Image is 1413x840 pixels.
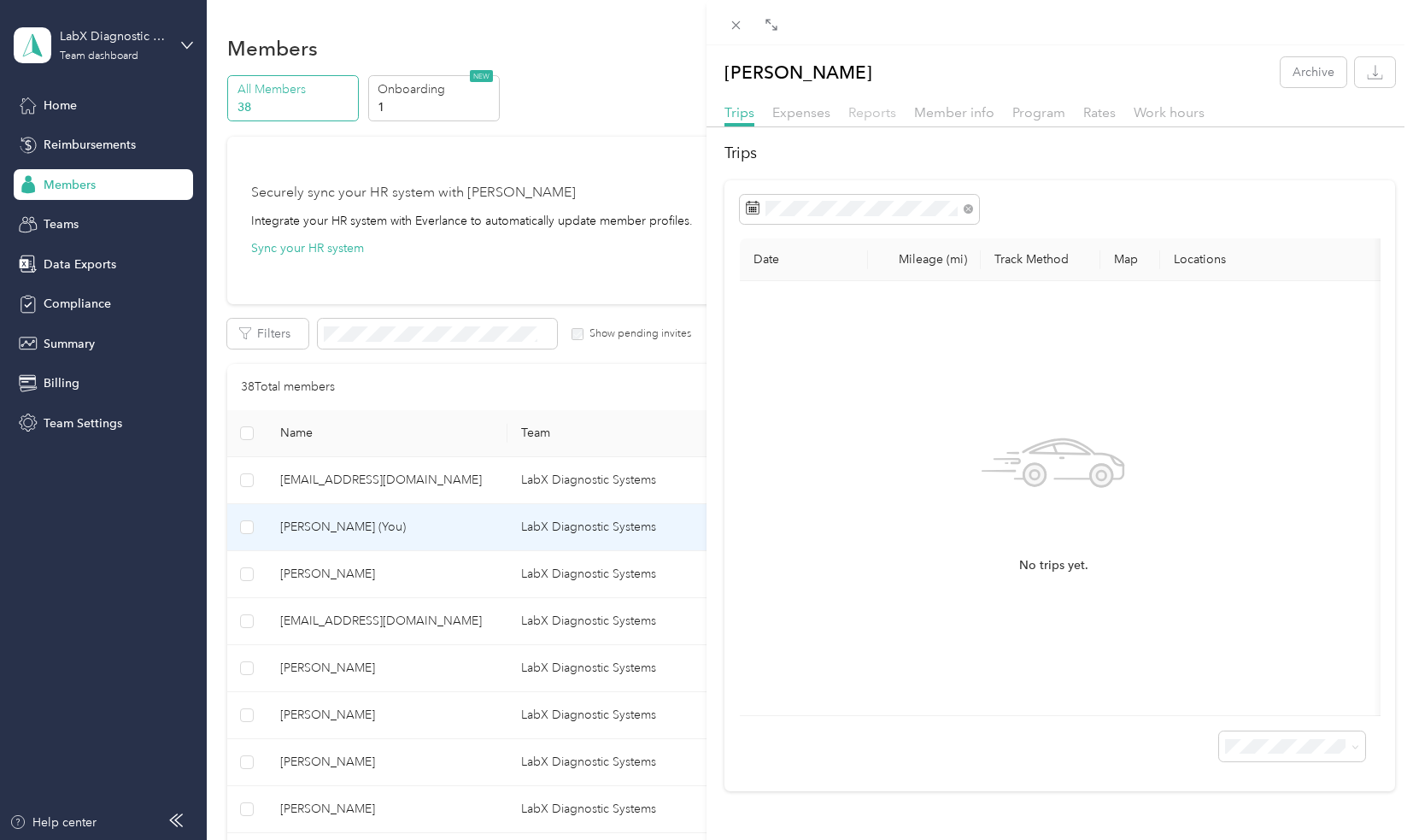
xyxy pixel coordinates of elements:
[1317,744,1413,840] iframe: Everlance-gr Chat Button Frame
[1100,238,1160,281] th: Map
[1281,57,1346,87] button: Archive
[724,104,754,120] span: Trips
[724,57,872,87] p: [PERSON_NAME]
[848,104,896,120] span: Reports
[914,104,994,120] span: Member info
[1083,104,1116,120] span: Rates
[1012,104,1065,120] span: Program
[772,104,830,120] span: Expenses
[740,238,868,281] th: Date
[981,238,1100,281] th: Track Method
[868,238,981,281] th: Mileage (mi)
[1134,104,1205,120] span: Work hours
[1019,556,1088,575] span: No trips yet.
[724,142,1395,165] h2: Trips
